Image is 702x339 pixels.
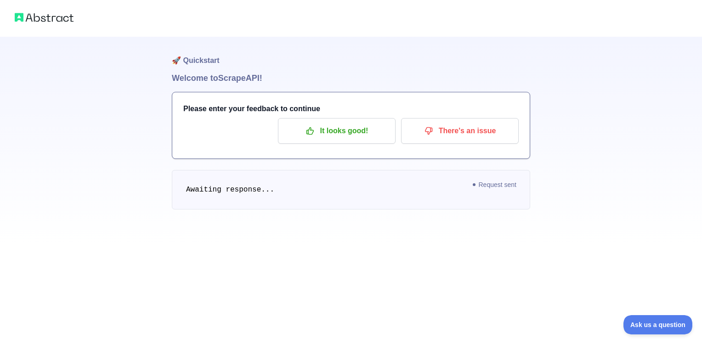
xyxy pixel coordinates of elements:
iframe: Toggle Customer Support [623,315,693,334]
img: Abstract logo [15,11,74,24]
p: There's an issue [408,123,512,139]
span: Awaiting response... [186,186,274,194]
h3: Please enter your feedback to continue [183,103,519,114]
button: There's an issue [401,118,519,144]
h1: Welcome to Scrape API! [172,72,530,85]
span: Request sent [469,179,521,190]
h1: 🚀 Quickstart [172,37,530,72]
button: It looks good! [278,118,396,144]
p: It looks good! [285,123,389,139]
